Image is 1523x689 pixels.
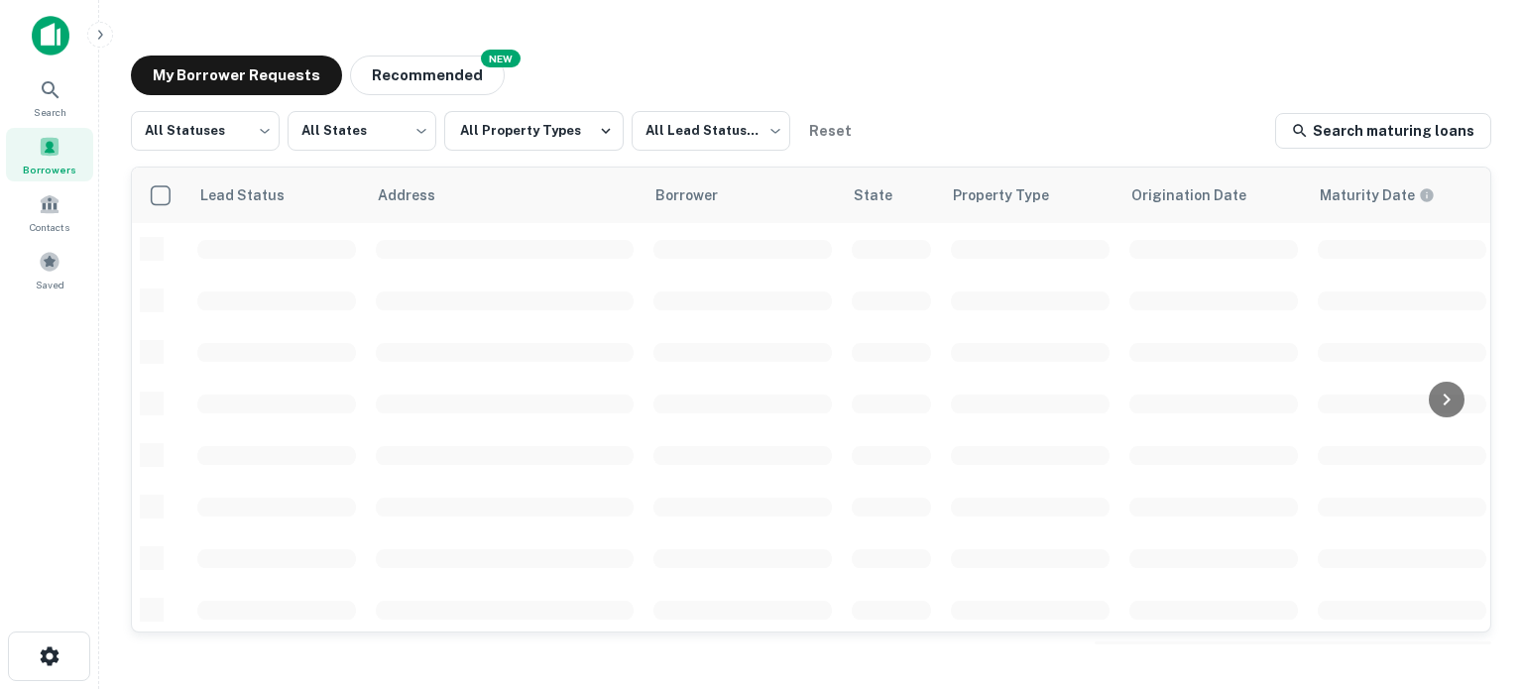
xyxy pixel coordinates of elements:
[1320,184,1461,206] span: Maturity dates displayed may be estimated. Please contact the lender for the most accurate maturi...
[644,168,842,223] th: Borrower
[23,162,76,177] span: Borrowers
[288,105,436,157] div: All States
[350,56,505,95] button: Recommended
[1424,530,1523,626] iframe: Chat Widget
[34,104,66,120] span: Search
[6,185,93,239] a: Contacts
[6,128,93,181] a: Borrowers
[1275,113,1491,149] a: Search maturing loans
[131,105,280,157] div: All Statuses
[481,50,521,67] div: NEW
[30,219,69,235] span: Contacts
[36,277,64,292] span: Saved
[842,168,941,223] th: State
[655,183,744,207] span: Borrower
[798,111,862,151] button: Reset
[1320,184,1435,206] div: Maturity dates displayed may be estimated. Please contact the lender for the most accurate maturi...
[444,111,624,151] button: All Property Types
[378,183,461,207] span: Address
[6,243,93,296] a: Saved
[199,183,310,207] span: Lead Status
[131,56,342,95] button: My Borrower Requests
[1119,168,1308,223] th: Origination Date
[1131,183,1272,207] span: Origination Date
[6,70,93,124] a: Search
[1308,168,1496,223] th: Maturity dates displayed may be estimated. Please contact the lender for the most accurate maturi...
[32,16,69,56] img: capitalize-icon.png
[366,168,644,223] th: Address
[854,183,918,207] span: State
[1320,184,1415,206] h6: Maturity Date
[187,168,366,223] th: Lead Status
[953,183,1075,207] span: Property Type
[632,105,790,157] div: All Lead Statuses
[941,168,1119,223] th: Property Type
